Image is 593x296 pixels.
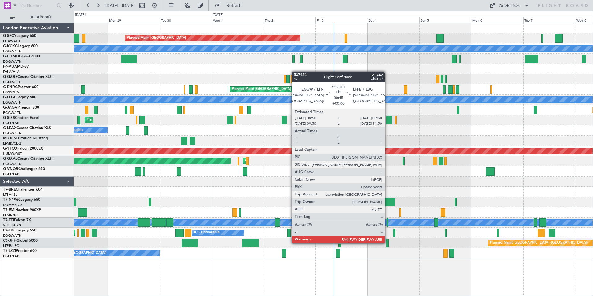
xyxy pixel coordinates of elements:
[3,100,22,105] a: EGGW/LTN
[3,85,38,89] a: G-ENRGPraetor 600
[3,203,22,207] a: DNMM/LOS
[194,228,220,237] div: A/C Unavailable
[75,12,86,18] div: [DATE]
[3,96,36,99] a: G-LEGCLegacy 600
[3,229,36,232] a: LX-TROLegacy 650
[3,55,40,58] a: G-FOMOGlobal 6000
[160,17,212,23] div: Tue 30
[56,17,108,23] div: Sun 28
[3,65,29,69] a: P4-AUAMD-87
[212,17,264,23] div: Wed 1
[3,172,19,177] a: EGLF/FAB
[3,218,14,222] span: T7-FFI
[3,126,51,130] a: G-LEAXCessna Citation XLS
[3,223,21,228] a: VHHH/HKG
[3,131,22,136] a: EGGW/LTN
[3,75,54,79] a: G-GARECessna Citation XLS+
[3,85,18,89] span: G-ENRG
[490,238,588,248] div: Planned Maint [GEOGRAPHIC_DATA] ([GEOGRAPHIC_DATA])
[3,34,36,38] a: G-SPCYLegacy 650
[3,137,48,140] a: M-OUSECitation Mustang
[3,244,19,248] a: LFPB/LBG
[3,208,41,212] a: T7-EMIHawker 900XP
[232,85,329,94] div: Planned Maint [GEOGRAPHIC_DATA] ([GEOGRAPHIC_DATA])
[7,12,67,22] button: All Aircraft
[3,198,40,202] a: T7-N1960Legacy 650
[19,1,55,10] input: Trip Number
[221,3,247,8] span: Refresh
[3,162,22,166] a: EGGW/LTN
[3,34,16,38] span: G-SPCY
[419,17,471,23] div: Sun 5
[471,17,523,23] div: Mon 6
[3,213,21,218] a: LFMN/NCE
[486,1,532,11] button: Quick Links
[3,254,19,258] a: EGLF/FAB
[3,59,22,64] a: EGGW/LTN
[213,12,223,18] div: [DATE]
[3,239,38,243] a: CS-JHHGlobal 6000
[3,198,20,202] span: T7-N1960
[499,3,520,9] div: Quick Links
[3,249,16,253] span: T7-LZZI
[212,1,249,11] button: Refresh
[3,167,18,171] span: G-VNOR
[3,147,43,150] a: G-YFOXFalcon 2000EX
[3,121,19,125] a: EGLF/FAB
[3,49,22,54] a: EGGW/LTN
[3,141,21,146] a: LFMD/CEQ
[245,156,281,166] div: AOG Maint Dusseldorf
[3,39,20,43] a: LGAV/ATH
[3,192,17,197] a: LTBA/ISL
[3,70,20,74] a: FALA/HLA
[3,44,18,48] span: G-KGKG
[315,17,367,23] div: Fri 3
[523,17,575,23] div: Tue 7
[108,17,160,23] div: Mon 29
[3,208,15,212] span: T7-EMI
[3,44,38,48] a: G-KGKGLegacy 600
[3,96,16,99] span: G-LEGC
[3,80,22,84] a: EGNR/CEG
[105,3,135,8] span: [DATE] - [DATE]
[3,65,17,69] span: P4-AUA
[3,116,39,120] a: G-SIRSCitation Excel
[16,15,65,19] span: All Aircraft
[3,249,37,253] a: T7-LZZIPraetor 600
[3,55,19,58] span: G-FOMO
[3,167,45,171] a: G-VNORChallenger 650
[3,218,31,222] a: T7-FFIFalcon 7X
[3,106,39,110] a: G-JAGAPhenom 300
[3,106,17,110] span: G-JAGA
[75,228,173,237] div: Planned Maint [GEOGRAPHIC_DATA] ([GEOGRAPHIC_DATA])
[3,239,16,243] span: CS-JHH
[3,126,16,130] span: G-LEAX
[368,17,419,23] div: Sat 4
[3,157,54,161] a: G-GAALCessna Citation XLS+
[3,188,42,191] a: T7-BREChallenger 604
[3,147,17,150] span: G-YFOX
[3,229,16,232] span: LX-TRO
[3,90,20,95] a: EGSS/STN
[127,34,186,43] div: Planned Maint [GEOGRAPHIC_DATA]
[3,157,17,161] span: G-GAAL
[3,137,18,140] span: M-OUSE
[87,115,184,125] div: Planned Maint [GEOGRAPHIC_DATA] ([GEOGRAPHIC_DATA])
[3,110,22,115] a: EGGW/LTN
[264,17,315,23] div: Thu 2
[3,75,17,79] span: G-GARE
[3,188,16,191] span: T7-BRE
[3,116,15,120] span: G-SIRS
[3,233,22,238] a: EGGW/LTN
[3,151,22,156] a: UUMO/OSF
